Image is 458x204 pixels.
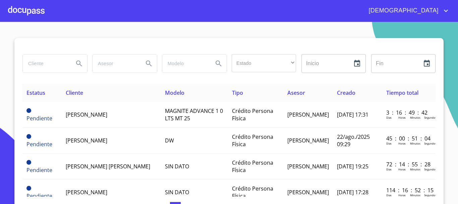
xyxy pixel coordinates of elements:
span: SIN DATO [165,189,189,196]
p: 3 : 16 : 49 : 42 [386,109,432,116]
p: 114 : 16 : 52 : 15 [386,187,432,194]
button: Search [211,55,227,72]
span: [DATE] 17:31 [337,111,368,118]
span: Crédito Persona Física [232,185,273,200]
p: Minutos [410,193,420,197]
span: Tipo [232,89,243,96]
span: Cliente [66,89,83,96]
span: Modelo [165,89,184,96]
button: Search [141,55,157,72]
p: Minutos [410,141,420,145]
span: [PERSON_NAME] [287,163,329,170]
p: Dias [386,141,392,145]
p: Horas [398,167,406,171]
span: MAGNITE ADVANCE 1 0 LTS MT 25 [165,107,223,122]
p: Segundos [424,193,437,197]
p: Horas [398,193,406,197]
span: [PERSON_NAME] [PERSON_NAME] [66,163,150,170]
span: Pendiente [26,166,52,174]
span: Asesor [287,89,305,96]
p: Minutos [410,167,420,171]
p: Minutos [410,116,420,119]
span: 22/ago./2025 09:29 [337,133,370,148]
span: DW [165,137,174,144]
p: Dias [386,193,392,197]
span: Pendiente [26,160,31,165]
span: Crédito Persona Física [232,107,273,122]
span: Pendiente [26,115,52,122]
button: Search [71,55,87,72]
span: [DEMOGRAPHIC_DATA] [363,5,442,16]
span: [PERSON_NAME] [66,111,107,118]
span: Estatus [26,89,45,96]
span: Crédito Persona Física [232,133,273,148]
span: [PERSON_NAME] [66,137,107,144]
span: Crédito Persona Física [232,159,273,174]
span: [PERSON_NAME] [287,137,329,144]
span: [PERSON_NAME] [287,111,329,118]
input: search [162,54,208,73]
span: [DATE] 17:28 [337,189,368,196]
p: Segundos [424,167,437,171]
input: search [93,54,138,73]
span: Pendiente [26,108,31,113]
p: 72 : 14 : 55 : 28 [386,161,432,168]
span: Pendiente [26,140,52,148]
p: 45 : 00 : 51 : 04 [386,135,432,142]
span: [DATE] 19:25 [337,163,368,170]
span: Tiempo total [386,89,418,96]
p: Horas [398,141,406,145]
input: search [23,54,68,73]
p: Horas [398,116,406,119]
p: Segundos [424,141,437,145]
p: Dias [386,116,392,119]
span: [PERSON_NAME] [66,189,107,196]
button: account of current user [363,5,450,16]
span: Pendiente [26,192,52,200]
span: SIN DATO [165,163,189,170]
span: Creado [337,89,355,96]
p: Segundos [424,116,437,119]
div: ​ [232,54,296,72]
span: Pendiente [26,134,31,139]
span: [PERSON_NAME] [287,189,329,196]
p: Dias [386,167,392,171]
span: Pendiente [26,186,31,191]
